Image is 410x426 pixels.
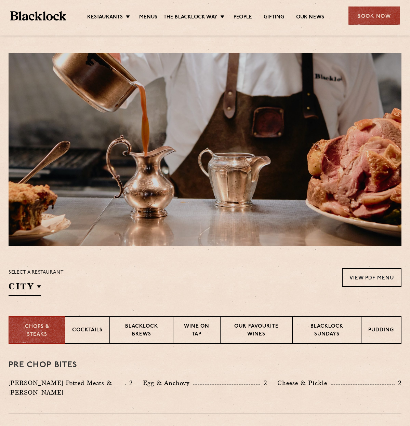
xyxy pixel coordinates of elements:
[143,378,193,388] p: Egg & Anchovy
[139,14,158,22] a: Menus
[9,378,125,397] p: [PERSON_NAME] Potted Meats & [PERSON_NAME]
[180,323,213,339] p: Wine on Tap
[117,323,166,339] p: Blacklock Brews
[395,379,401,387] p: 2
[348,6,400,25] div: Book Now
[163,14,217,22] a: The Blacklock Way
[264,14,284,22] a: Gifting
[300,323,354,339] p: Blacklock Sundays
[277,378,331,388] p: Cheese & Pickle
[296,14,325,22] a: Our News
[10,11,66,21] img: BL_Textured_Logo-footer-cropped.svg
[16,323,58,339] p: Chops & Steaks
[87,14,123,22] a: Restaurants
[72,327,103,335] p: Cocktails
[9,268,64,277] p: Select a restaurant
[342,268,401,287] a: View PDF Menu
[227,323,286,339] p: Our favourite wines
[126,379,133,387] p: 2
[260,379,267,387] p: 2
[368,327,394,335] p: Pudding
[9,280,41,296] h2: City
[9,361,401,370] h3: Pre Chop Bites
[234,14,252,22] a: People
